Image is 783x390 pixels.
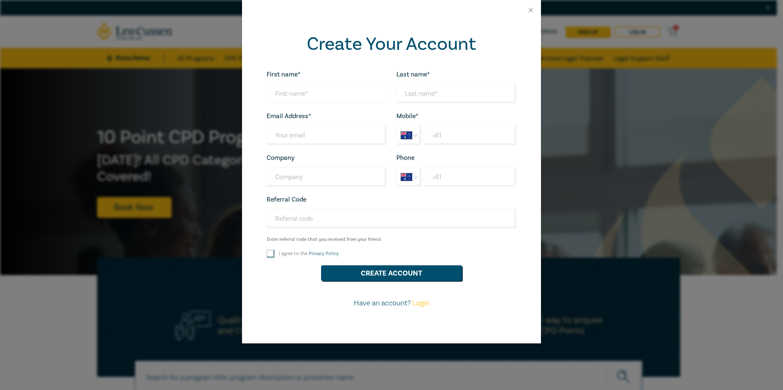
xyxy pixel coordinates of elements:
a: Privacy Policy [309,251,339,257]
label: Phone [396,154,414,161]
input: Enter Mobile number [424,126,516,145]
small: Enter referral code that you received from your friend. [267,237,516,242]
input: Company [267,167,387,187]
label: Company [267,154,294,161]
input: First name* [267,84,387,103]
label: Referral Code [267,196,306,203]
label: First name* [267,71,301,78]
label: Last name* [396,71,430,78]
input: Referral code [267,209,516,229]
button: Close [527,7,534,14]
input: Last name* [396,84,516,103]
button: Create Account [321,265,462,281]
label: I agree to the [279,250,339,257]
p: Have an account? [262,298,521,309]
h2: Create Your Account [267,34,516,55]
input: Enter phone number [424,167,516,187]
a: Login [412,298,430,308]
label: Mobile* [396,112,419,120]
input: Your email [267,126,387,145]
label: Email Address* [267,112,311,120]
